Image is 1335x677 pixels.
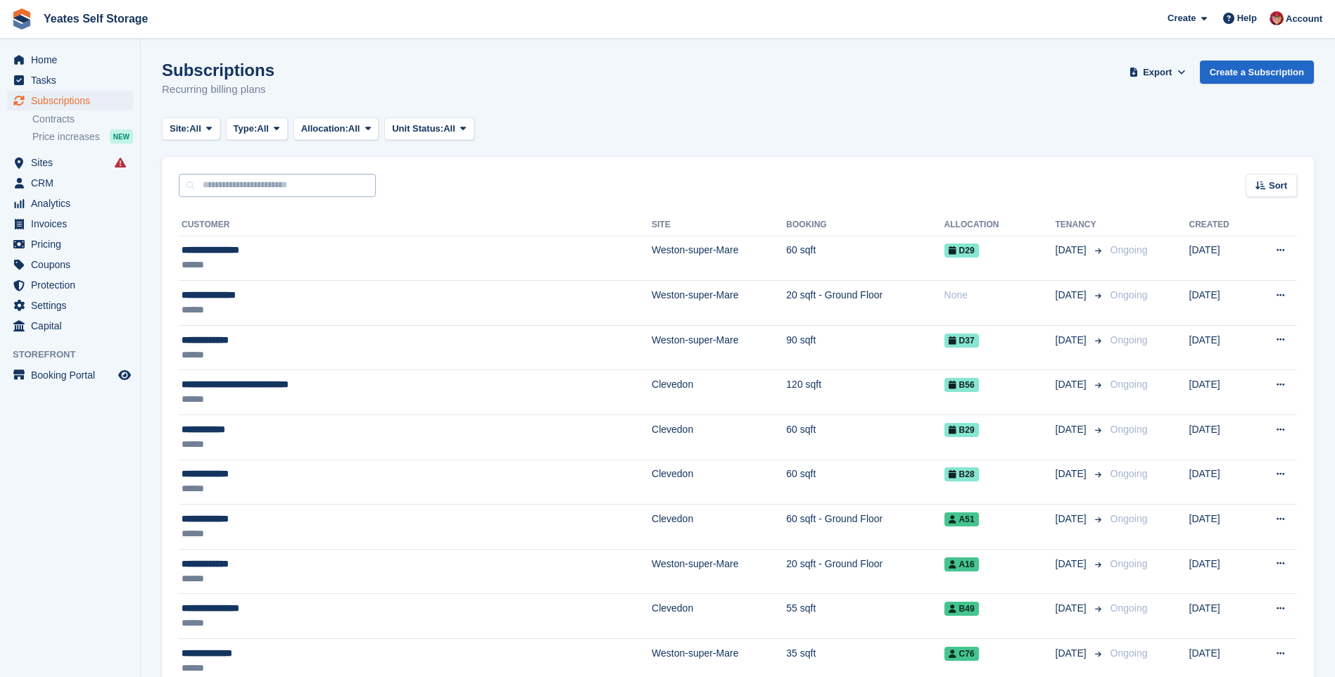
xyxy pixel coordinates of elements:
[1189,594,1252,639] td: [DATE]
[7,194,133,213] a: menu
[162,118,220,141] button: Site: All
[1111,647,1148,659] span: Ongoing
[226,118,288,141] button: Type: All
[1111,334,1148,346] span: Ongoing
[1286,12,1322,26] span: Account
[1269,179,1287,193] span: Sort
[652,549,786,594] td: Weston-super-Mare
[170,122,189,136] span: Site:
[32,130,100,144] span: Price increases
[1056,512,1089,526] span: [DATE]
[652,594,786,639] td: Clevedon
[31,153,115,172] span: Sites
[234,122,258,136] span: Type:
[1111,513,1148,524] span: Ongoing
[31,91,115,110] span: Subscriptions
[1056,467,1089,481] span: [DATE]
[1168,11,1196,25] span: Create
[1189,370,1252,415] td: [DATE]
[1189,325,1252,370] td: [DATE]
[1056,333,1089,348] span: [DATE]
[1270,11,1284,25] img: Wendie Tanner
[11,8,32,30] img: stora-icon-8386f47178a22dfd0bd8f6a31ec36ba5ce8667c1dd55bd0f319d3a0aa187defe.svg
[1189,214,1252,236] th: Created
[31,50,115,70] span: Home
[944,647,979,661] span: C76
[1111,379,1148,390] span: Ongoing
[1189,460,1252,505] td: [DATE]
[162,82,274,98] p: Recurring billing plans
[443,122,455,136] span: All
[7,316,133,336] a: menu
[786,415,944,460] td: 60 sqft
[652,325,786,370] td: Weston-super-Mare
[1111,602,1148,614] span: Ongoing
[786,325,944,370] td: 90 sqft
[944,423,979,437] span: B29
[7,255,133,274] a: menu
[1056,601,1089,616] span: [DATE]
[301,122,348,136] span: Allocation:
[1111,244,1148,255] span: Ongoing
[786,460,944,505] td: 60 sqft
[1111,468,1148,479] span: Ongoing
[7,70,133,90] a: menu
[31,70,115,90] span: Tasks
[652,370,786,415] td: Clevedon
[1127,61,1189,84] button: Export
[944,243,979,258] span: D29
[7,173,133,193] a: menu
[1056,377,1089,392] span: [DATE]
[7,50,133,70] a: menu
[652,281,786,326] td: Weston-super-Mare
[293,118,379,141] button: Allocation: All
[944,334,979,348] span: D37
[348,122,360,136] span: All
[7,234,133,254] a: menu
[31,365,115,385] span: Booking Portal
[1111,424,1148,435] span: Ongoing
[1056,214,1105,236] th: Tenancy
[1189,415,1252,460] td: [DATE]
[786,549,944,594] td: 20 sqft - Ground Floor
[31,255,115,274] span: Coupons
[257,122,269,136] span: All
[32,129,133,144] a: Price increases NEW
[7,91,133,110] a: menu
[652,214,786,236] th: Site
[1189,236,1252,281] td: [DATE]
[31,296,115,315] span: Settings
[116,367,133,384] a: Preview store
[1189,549,1252,594] td: [DATE]
[944,467,979,481] span: B28
[1143,65,1172,80] span: Export
[944,378,979,392] span: B56
[1111,289,1148,300] span: Ongoing
[31,275,115,295] span: Protection
[38,7,154,30] a: Yeates Self Storage
[1111,558,1148,569] span: Ongoing
[786,594,944,639] td: 55 sqft
[1189,281,1252,326] td: [DATE]
[1237,11,1257,25] span: Help
[31,316,115,336] span: Capital
[786,281,944,326] td: 20 sqft - Ground Floor
[1056,422,1089,437] span: [DATE]
[652,415,786,460] td: Clevedon
[31,234,115,254] span: Pricing
[786,505,944,550] td: 60 sqft - Ground Floor
[1056,243,1089,258] span: [DATE]
[652,505,786,550] td: Clevedon
[31,194,115,213] span: Analytics
[189,122,201,136] span: All
[7,153,133,172] a: menu
[652,236,786,281] td: Weston-super-Mare
[384,118,474,141] button: Unit Status: All
[31,173,115,193] span: CRM
[179,214,652,236] th: Customer
[944,288,1056,303] div: None
[392,122,443,136] span: Unit Status:
[944,602,979,616] span: B49
[32,113,133,126] a: Contracts
[115,157,126,168] i: Smart entry sync failures have occurred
